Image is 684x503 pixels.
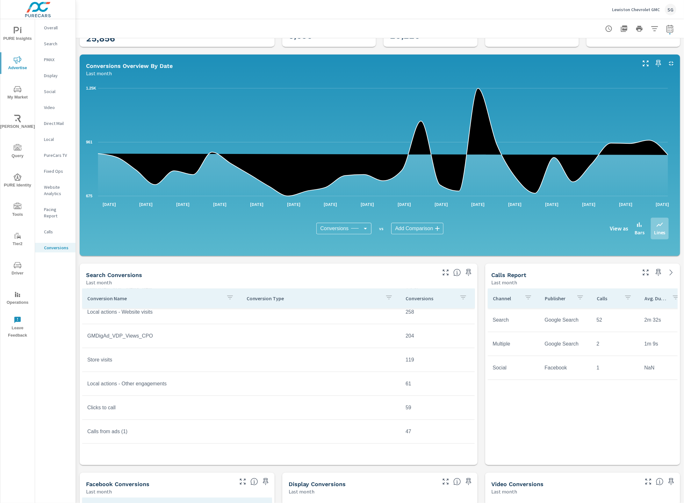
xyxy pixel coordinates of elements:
[35,166,76,176] div: Fixed Ops
[44,244,70,251] p: Conversions
[541,201,563,208] p: [DATE]
[464,477,474,487] span: Save this to your personalized report
[592,312,639,328] td: 52
[44,120,70,127] p: Direct Mail
[664,22,676,35] button: Select Date Range
[441,477,451,487] button: Make Fullscreen
[44,72,70,79] p: Display
[666,58,676,69] button: Minimize Widget
[488,312,540,328] td: Search
[635,229,644,236] p: Bars
[86,62,173,69] h5: Conversions Overview By Date
[493,295,519,302] p: Channel
[656,478,664,485] span: Video Conversions include Actions, Leads and Unmapped Conversions pulled from Video Ads.
[618,22,630,35] button: "Export Report to PDF"
[492,488,517,495] p: Last month
[644,295,667,302] p: Avg. Duration
[289,481,346,487] h5: Display Conversions
[2,291,33,306] span: Operations
[246,201,268,208] p: [DATE]
[86,86,96,91] text: 1.25K
[654,229,666,236] p: Lines
[44,168,70,174] p: Fixed Ops
[430,201,452,208] p: [DATE]
[82,424,241,440] td: Calls from ads (1)
[2,56,33,72] span: Advertise
[86,33,268,44] h3: 25,856
[44,136,70,142] p: Local
[665,4,676,15] div: SG
[400,328,474,344] td: 204
[488,360,540,376] td: Social
[35,55,76,64] div: PMAX
[395,225,433,232] span: Add Comparison
[464,267,474,278] span: Save this to your personalized report
[0,19,35,342] div: nav menu
[86,140,92,144] text: 961
[492,279,517,286] p: Last month
[633,22,646,35] button: Print Report
[356,201,378,208] p: [DATE]
[371,226,391,231] p: vs
[467,201,489,208] p: [DATE]
[2,316,33,339] span: Leave Feedback
[86,194,92,198] text: 675
[35,182,76,198] div: Website Analytics
[545,295,571,302] p: Publisher
[82,376,241,392] td: Local actions - Other engagements
[98,201,120,208] p: [DATE]
[610,225,628,232] h6: View as
[400,352,474,368] td: 119
[2,115,33,130] span: [PERSON_NAME]
[82,352,241,368] td: Store visits
[492,272,527,278] h5: Calls Report
[2,203,33,218] span: Tools
[87,295,221,302] p: Conversion Name
[35,243,76,252] div: Conversions
[400,448,474,463] td: 44
[2,261,33,277] span: Driver
[2,85,33,101] span: My Market
[492,481,544,487] h5: Video Conversions
[283,201,305,208] p: [DATE]
[504,201,526,208] p: [DATE]
[400,400,474,416] td: 59
[86,69,112,77] p: Last month
[652,201,674,208] p: [DATE]
[578,201,600,208] p: [DATE]
[2,173,33,189] span: PURE Identity
[592,336,639,352] td: 2
[44,25,70,31] p: Overall
[441,267,451,278] button: Make Fullscreen
[35,205,76,221] div: Pacing Report
[316,223,371,234] div: Conversions
[35,227,76,237] div: Calls
[400,304,474,320] td: 258
[406,295,454,302] p: Conversions
[2,232,33,248] span: Tier2
[82,448,241,463] td: GMDigAd_Online_Service_Schedule_Visits
[453,478,461,485] span: Display Conversions include Actions, Leads and Unmapped Conversions
[82,400,241,416] td: Clicks to call
[391,223,443,234] div: Add Comparison
[540,312,592,328] td: Google Search
[643,477,653,487] button: Make Fullscreen
[209,201,231,208] p: [DATE]
[35,135,76,144] div: Local
[44,104,70,111] p: Video
[86,272,142,278] h5: Search Conversions
[35,39,76,48] div: Search
[35,23,76,33] div: Overall
[320,225,349,232] span: Conversions
[44,56,70,63] p: PMAX
[393,201,415,208] p: [DATE]
[261,477,271,487] span: Save this to your personalized report
[247,295,380,302] p: Conversion Type
[488,336,540,352] td: Multiple
[44,88,70,95] p: Social
[612,7,660,12] p: Lewiston Chevrolet GMC
[453,269,461,276] span: Search Conversions include Actions, Leads and Unmapped Conversions
[35,71,76,80] div: Display
[2,144,33,160] span: Query
[86,481,149,487] h5: Facebook Conversions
